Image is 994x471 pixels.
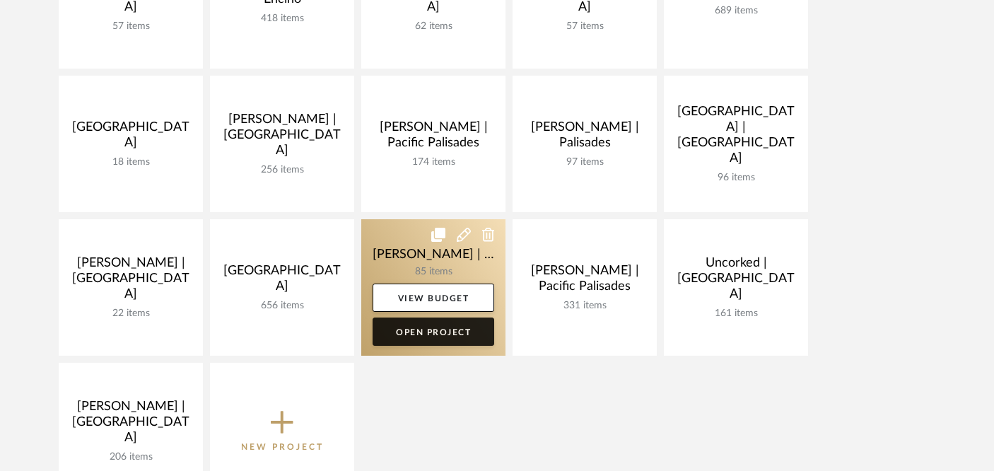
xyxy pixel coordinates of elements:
a: View Budget [373,284,494,312]
div: 161 items [675,308,797,320]
div: 174 items [373,156,494,168]
div: [PERSON_NAME] | Palisades [524,120,645,156]
div: [PERSON_NAME] | [GEOGRAPHIC_DATA] [70,255,192,308]
div: [PERSON_NAME] | Pacific Palisades [373,120,494,156]
a: Open Project [373,318,494,346]
div: [PERSON_NAME] | [GEOGRAPHIC_DATA] [70,399,192,451]
div: 256 items [221,164,343,176]
div: [GEOGRAPHIC_DATA] [70,120,192,156]
div: 689 items [675,5,797,17]
div: 57 items [524,21,645,33]
div: 656 items [221,300,343,312]
div: 22 items [70,308,192,320]
div: 57 items [70,21,192,33]
div: 97 items [524,156,645,168]
div: [PERSON_NAME] | [GEOGRAPHIC_DATA] [221,112,343,164]
div: 331 items [524,300,645,312]
div: 418 items [221,13,343,25]
div: Uncorked | [GEOGRAPHIC_DATA] [675,255,797,308]
p: New Project [241,440,324,454]
div: 206 items [70,451,192,463]
div: 62 items [373,21,494,33]
div: [GEOGRAPHIC_DATA] | [GEOGRAPHIC_DATA] [675,104,797,172]
div: [GEOGRAPHIC_DATA] [221,263,343,300]
div: 96 items [675,172,797,184]
div: 18 items [70,156,192,168]
div: [PERSON_NAME] | Pacific Palisades [524,263,645,300]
